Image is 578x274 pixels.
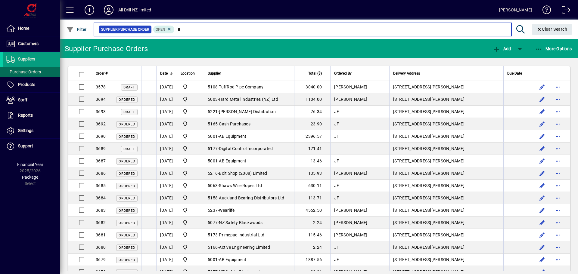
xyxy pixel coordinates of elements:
span: Draft [123,85,135,89]
span: 3694 [96,97,106,102]
button: More options [553,144,563,153]
td: [DATE] [156,254,177,266]
span: AB Equipment [219,159,246,163]
span: JF [334,159,339,163]
span: Draft [123,110,135,114]
td: [DATE] [156,217,177,229]
button: More options [553,193,563,203]
span: Support [18,143,33,148]
span: Ordered [119,172,135,176]
span: Products [18,82,35,87]
span: Supplier Purchase Order [101,26,149,32]
td: 1887.56 [294,254,330,266]
td: [STREET_ADDRESS][PERSON_NAME] [389,192,503,204]
button: More options [553,82,563,92]
span: 5108 [208,85,218,89]
span: 5221 [208,109,218,114]
span: 5001 [208,257,218,262]
td: [DATE] [156,81,177,93]
td: [DATE] [156,93,177,106]
span: 3679 [96,257,106,262]
span: Home [18,26,29,31]
td: [DATE] [156,118,177,130]
td: [STREET_ADDRESS][PERSON_NAME] [389,106,503,118]
span: 5216 [208,171,218,176]
div: Due Date [507,70,527,77]
span: 3682 [96,220,106,225]
span: 5173 [208,232,218,237]
span: 5166 [208,245,218,250]
span: Add [493,46,511,51]
span: Cash Purchases [219,122,250,126]
td: [DATE] [156,241,177,254]
td: 115.46 [294,229,330,241]
span: Active Engineering Limited [219,245,270,250]
td: 2.24 [294,217,330,229]
span: 3689 [96,146,106,151]
span: Auckland Bearing Distributors Ltd [219,195,284,200]
span: All Drill NZ Limited [181,207,200,214]
span: Draft [123,147,135,151]
button: More options [553,94,563,104]
div: Supplier [208,70,291,77]
span: Customers [18,41,39,46]
span: All Drill NZ Limited [181,120,200,128]
span: Clear Search [537,27,567,32]
span: Settings [18,128,33,133]
td: - [204,155,294,167]
span: Ordered By [334,70,352,77]
span: JF [334,257,339,262]
button: Edit [537,218,547,227]
span: Financial Year [17,162,43,167]
span: 5063 [208,183,218,188]
td: - [204,106,294,118]
span: Delivery Address [393,70,420,77]
span: More Options [535,46,572,51]
td: - [204,143,294,155]
td: [STREET_ADDRESS][PERSON_NAME] [389,118,503,130]
span: [PERSON_NAME] Distribution [219,109,276,114]
button: Edit [537,230,547,240]
span: 5077 [208,220,218,225]
span: 3578 [96,85,106,89]
button: More options [553,107,563,116]
td: [STREET_ADDRESS][PERSON_NAME] [389,229,503,241]
td: [STREET_ADDRESS][PERSON_NAME] [389,254,503,266]
button: Edit [537,144,547,153]
span: JF [334,134,339,139]
div: Date [160,70,173,77]
td: 3040.00 [294,81,330,93]
span: Ordered [119,246,135,250]
span: All Drill NZ Limited [181,219,200,226]
td: - [204,229,294,241]
td: 135.93 [294,167,330,180]
td: 630.11 [294,180,330,192]
span: JF [334,122,339,126]
div: Ordered By [334,70,386,77]
button: Edit [537,107,547,116]
div: [PERSON_NAME] [499,5,532,15]
span: Bolt Shop (2008) Limited [219,171,267,176]
span: JF [334,195,339,200]
td: - [204,192,294,204]
span: JF [334,245,339,250]
span: Ordered [119,184,135,188]
button: Edit [537,205,547,215]
span: Primepac Industrial Ltd [219,232,264,237]
span: JF [334,183,339,188]
span: Date [160,70,168,77]
td: - [204,204,294,217]
span: 5177 [208,146,218,151]
span: Ordered [119,233,135,237]
div: Location [181,70,200,77]
span: 3687 [96,159,106,163]
button: More options [553,131,563,141]
td: 1104.00 [294,93,330,106]
td: [STREET_ADDRESS][PERSON_NAME] [389,167,503,180]
span: All Drill NZ Limited [181,170,200,177]
span: Location [181,70,195,77]
span: Reports [18,113,33,118]
td: 2.24 [294,241,330,254]
button: Profile [99,5,118,15]
button: Edit [537,131,547,141]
